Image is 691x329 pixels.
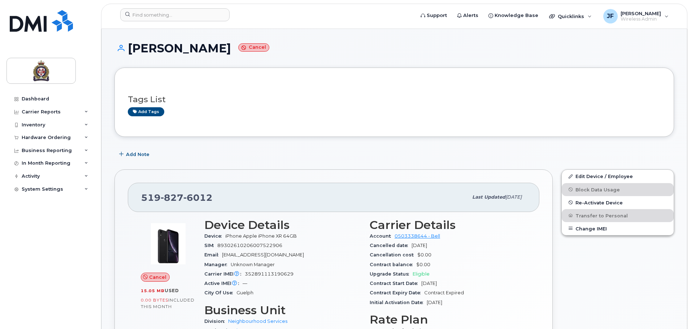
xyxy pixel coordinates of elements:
[204,262,231,267] span: Manager
[562,196,674,209] button: Re-Activate Device
[204,281,243,286] span: Active IMEI
[395,233,440,239] a: 0503338644 - Bell
[370,243,412,248] span: Cancelled date
[217,243,282,248] span: 89302610206007522906
[562,209,674,222] button: Transfer to Personal
[472,194,505,200] span: Last updated
[417,252,431,257] span: $0.00
[370,281,421,286] span: Contract Start Date
[245,271,294,277] span: 352891113190629
[204,243,217,248] span: SIM
[370,300,427,305] span: Initial Activation Date
[562,170,674,183] a: Edit Device / Employee
[505,194,522,200] span: [DATE]
[424,290,464,295] span: Contract Expired
[562,222,674,235] button: Change IMEI
[370,252,417,257] span: Cancellation cost
[204,218,361,231] h3: Device Details
[562,183,674,196] button: Block Data Usage
[128,95,661,104] h3: Tags List
[370,313,526,326] h3: Rate Plan
[427,300,442,305] span: [DATE]
[141,297,195,309] span: included this month
[370,290,424,295] span: Contract Expiry Date
[412,243,427,248] span: [DATE]
[147,222,190,265] img: image20231002-3703462-1qb80zy.jpeg
[575,200,623,205] span: Re-Activate Device
[141,298,168,303] span: 0.00 Bytes
[370,271,413,277] span: Upgrade Status
[204,252,222,257] span: Email
[128,107,164,116] a: Add tags
[413,271,430,277] span: Eligible
[126,151,149,158] span: Add Note
[165,288,179,293] span: used
[370,233,395,239] span: Account
[225,233,297,239] span: iPhone Apple iPhone XR 64GB
[228,319,287,324] a: Neighbourhood Services
[236,290,253,295] span: Guelph
[204,304,361,317] h3: Business Unit
[370,262,416,267] span: Contract balance
[243,281,247,286] span: —
[204,233,225,239] span: Device
[141,288,165,293] span: 15.05 MB
[231,262,275,267] span: Unknown Manager
[161,192,183,203] span: 827
[114,148,156,161] button: Add Note
[183,192,213,203] span: 6012
[222,252,304,257] span: [EMAIL_ADDRESS][DOMAIN_NAME]
[149,274,166,281] span: Cancel
[204,271,245,277] span: Carrier IMEI
[204,319,228,324] span: Division
[370,218,526,231] h3: Carrier Details
[141,192,213,203] span: 519
[416,262,430,267] span: $0.00
[238,43,269,52] small: Cancel
[204,290,236,295] span: City Of Use
[114,42,674,55] h1: [PERSON_NAME]
[421,281,437,286] span: [DATE]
